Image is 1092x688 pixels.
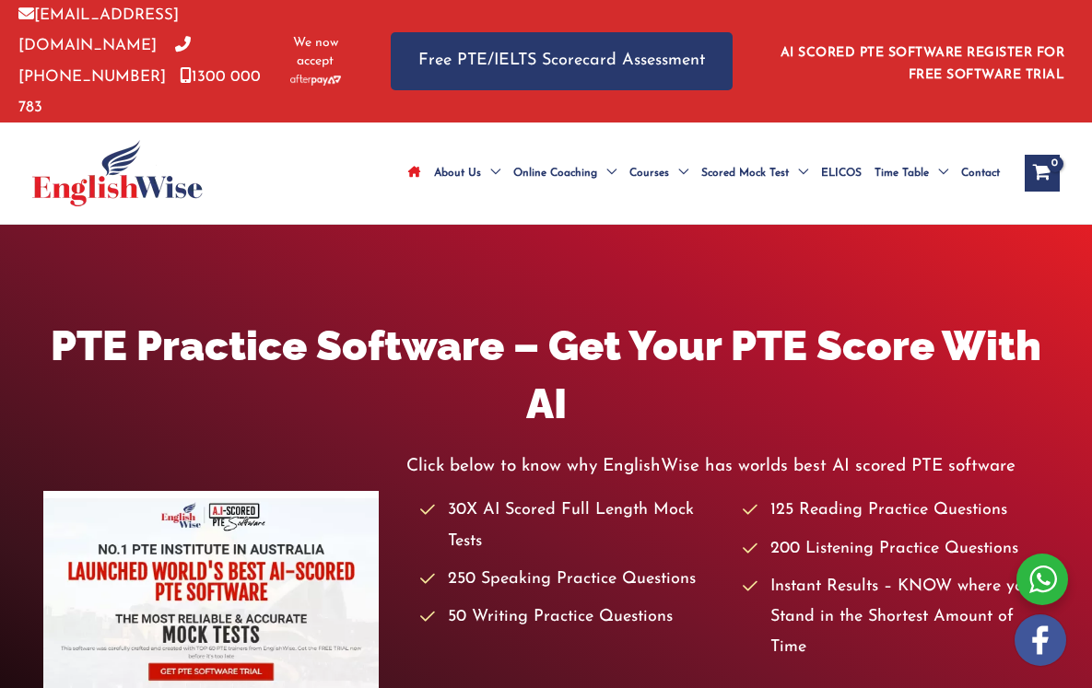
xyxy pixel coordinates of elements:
li: 200 Listening Practice Questions [743,534,1048,565]
a: Online CoachingMenu Toggle [507,141,623,205]
span: Menu Toggle [929,141,948,205]
span: Time Table [875,141,929,205]
a: About UsMenu Toggle [428,141,507,205]
a: AI SCORED PTE SOFTWARE REGISTER FOR FREE SOFTWARE TRIAL [781,46,1065,82]
span: Menu Toggle [597,141,616,205]
span: ELICOS [821,141,862,205]
a: Free PTE/IELTS Scorecard Assessment [391,32,733,90]
li: 125 Reading Practice Questions [743,496,1048,526]
span: Online Coaching [513,141,597,205]
img: white-facebook.png [1015,614,1066,666]
aside: Header Widget 1 [769,31,1074,91]
a: ELICOS [815,141,868,205]
a: Scored Mock TestMenu Toggle [695,141,815,205]
span: Menu Toggle [669,141,688,205]
li: 50 Writing Practice Questions [420,602,725,633]
span: Menu Toggle [481,141,500,205]
a: Time TableMenu Toggle [868,141,955,205]
p: Click below to know why EnglishWise has worlds best AI scored PTE software [406,451,1049,482]
a: 1300 000 783 [18,69,261,115]
nav: Site Navigation: Main Menu [402,141,1006,205]
li: 30X AI Scored Full Length Mock Tests [420,496,725,557]
a: [EMAIL_ADDRESS][DOMAIN_NAME] [18,7,179,53]
span: Contact [961,141,1000,205]
li: 250 Speaking Practice Questions [420,565,725,595]
a: [PHONE_NUMBER] [18,38,191,84]
span: About Us [434,141,481,205]
a: View Shopping Cart, empty [1025,155,1060,192]
a: CoursesMenu Toggle [623,141,695,205]
span: We now accept [286,34,345,71]
span: Scored Mock Test [701,141,789,205]
img: Afterpay-Logo [290,75,341,85]
span: Courses [629,141,669,205]
span: Menu Toggle [789,141,808,205]
img: cropped-ew-logo [32,140,203,206]
li: Instant Results – KNOW where you Stand in the Shortest Amount of Time [743,572,1048,664]
h1: PTE Practice Software – Get Your PTE Score With AI [43,317,1048,433]
a: Contact [955,141,1006,205]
